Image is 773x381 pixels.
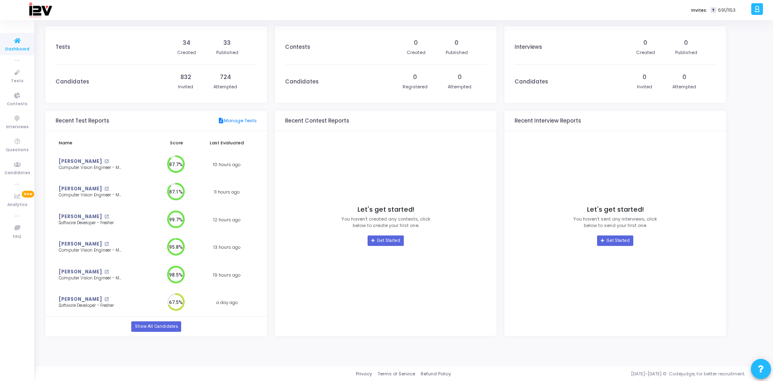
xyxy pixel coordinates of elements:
[196,206,257,234] td: 12 hours ago
[6,147,29,154] span: Questions
[458,73,462,81] div: 0
[177,49,196,56] div: Created
[213,83,237,90] div: Attempted
[675,49,697,56] div: Published
[59,296,102,303] a: [PERSON_NAME]
[196,151,257,179] td: 10 hours ago
[196,178,257,206] td: 11 hours ago
[104,187,109,191] mat-icon: open_in_new
[711,7,716,13] span: T
[446,49,468,56] div: Published
[59,303,121,309] div: Software Developer - Fresher
[216,49,238,56] div: Published
[643,39,647,47] div: 0
[341,216,430,229] p: You haven’t created any contests, click below to create your first one.
[56,135,156,151] th: Name
[59,165,121,171] div: Computer Vision Engineer - ML (2)
[59,192,121,198] div: Computer Vision Engineer - ML (2)
[104,242,109,246] mat-icon: open_in_new
[218,117,257,125] a: Manage Tests
[196,289,257,316] td: a day ago
[56,118,109,124] h3: Recent Test Reports
[285,44,310,50] h3: Contests
[684,39,688,47] div: 0
[13,233,21,240] span: FAQ
[196,135,257,151] th: Last Evaluated
[59,275,121,281] div: Computer Vision Engineer - ML (2)
[180,73,191,81] div: 832
[59,241,102,248] a: [PERSON_NAME]
[421,371,451,377] a: Refund Policy
[196,261,257,289] td: 19 hours ago
[285,79,318,85] h3: Candidates
[7,202,27,208] span: Analytics
[285,118,349,124] h3: Recent Contest Reports
[196,233,257,261] td: 13 hours ago
[407,49,426,56] div: Created
[4,170,30,177] span: Candidates
[56,79,89,85] h3: Candidates
[587,206,644,214] h4: Let's get started!
[5,46,29,53] span: Dashboard
[368,235,403,246] a: Get Started
[59,185,102,192] a: [PERSON_NAME]
[104,270,109,274] mat-icon: open_in_new
[643,73,647,81] div: 0
[636,49,655,56] div: Created
[637,83,652,90] div: Invited
[413,73,417,81] div: 0
[691,7,707,14] label: Invites:
[455,39,459,47] div: 0
[223,39,231,47] div: 33
[56,44,70,50] h3: Tests
[220,73,231,81] div: 724
[672,83,696,90] div: Attempted
[6,124,29,131] span: Interviews
[451,371,763,377] div: [DATE]-[DATE] © Codejudge, for better recruitment.
[218,117,224,125] mat-icon: description
[59,158,102,165] a: [PERSON_NAME]
[718,7,736,14] span: 691/1153
[104,159,109,164] mat-icon: open_in_new
[356,371,372,377] a: Privacy
[448,83,471,90] div: Attempted
[11,78,23,85] span: Tests
[682,73,686,81] div: 0
[104,297,109,302] mat-icon: open_in_new
[178,83,193,90] div: Invited
[183,39,190,47] div: 34
[378,371,415,377] a: Terms of Service
[59,269,102,275] a: [PERSON_NAME]
[597,235,633,246] a: Get Started
[156,135,196,151] th: Score
[104,214,109,219] mat-icon: open_in_new
[414,39,418,47] div: 0
[573,216,657,229] p: You haven’t sent any interviews, click below to send your first one.
[29,2,52,18] img: logo
[59,220,121,226] div: Software Developer - Fresher
[515,79,548,85] h3: Candidates
[59,248,121,254] div: Computer Vision Engineer - ML (2)
[7,101,27,108] span: Contests
[358,206,414,214] h4: Let's get started!
[22,191,34,198] span: New
[515,118,581,124] h3: Recent Interview Reports
[59,213,102,220] a: [PERSON_NAME]
[131,321,181,332] a: Show All Candidates
[403,83,428,90] div: Registered
[515,44,542,50] h3: Interviews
